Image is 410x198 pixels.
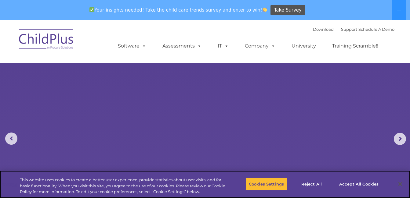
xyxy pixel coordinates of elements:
[358,27,394,32] a: Schedule A Demo
[245,178,287,190] button: Cookies Settings
[112,40,152,52] a: Software
[212,40,235,52] a: IT
[89,7,94,12] img: ✅
[87,4,270,16] span: Your insights needed! Take the child care trends survey and enter to win!
[394,177,407,191] button: Close
[341,27,357,32] a: Support
[16,25,77,55] img: ChildPlus by Procare Solutions
[285,40,322,52] a: University
[270,5,305,16] a: Take Survey
[326,40,384,52] a: Training Scramble!!
[292,178,331,190] button: Reject All
[263,7,267,12] img: 👏
[313,27,394,32] font: |
[85,65,111,70] span: Phone number
[239,40,281,52] a: Company
[313,27,334,32] a: Download
[20,177,226,195] div: This website uses cookies to create a better user experience, provide statistics about user visit...
[274,5,302,16] span: Take Survey
[336,178,382,190] button: Accept All Cookies
[156,40,208,52] a: Assessments
[85,40,103,45] span: Last name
